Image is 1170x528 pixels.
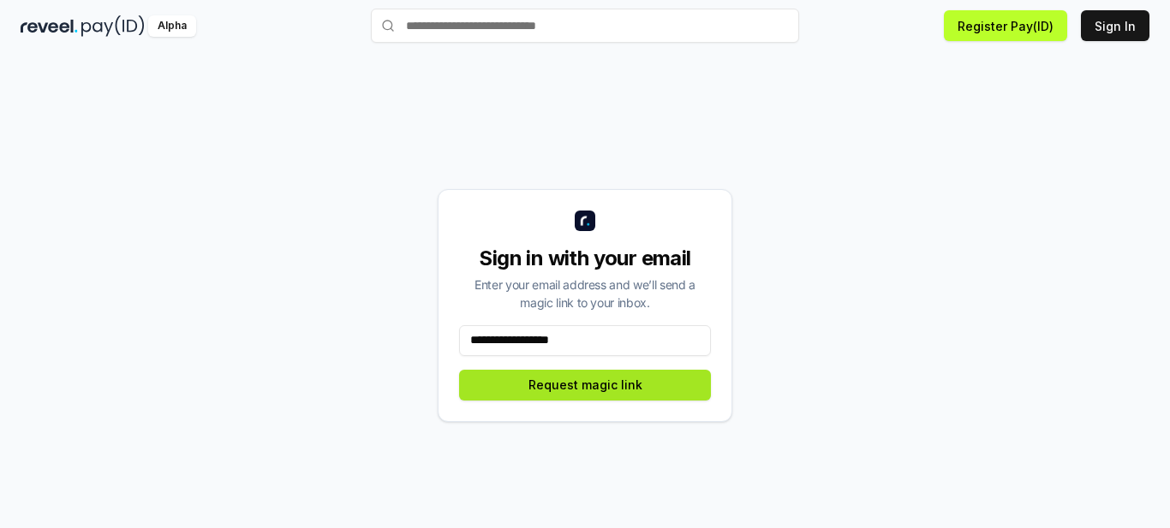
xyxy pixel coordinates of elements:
[459,245,711,272] div: Sign in with your email
[148,15,196,37] div: Alpha
[575,211,595,231] img: logo_small
[1081,10,1149,41] button: Sign In
[459,276,711,311] div: Enter your email address and we’ll send a magic link to your inbox.
[81,15,145,37] img: pay_id
[944,10,1067,41] button: Register Pay(ID)
[459,370,711,400] button: Request magic link
[21,15,78,37] img: reveel_dark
